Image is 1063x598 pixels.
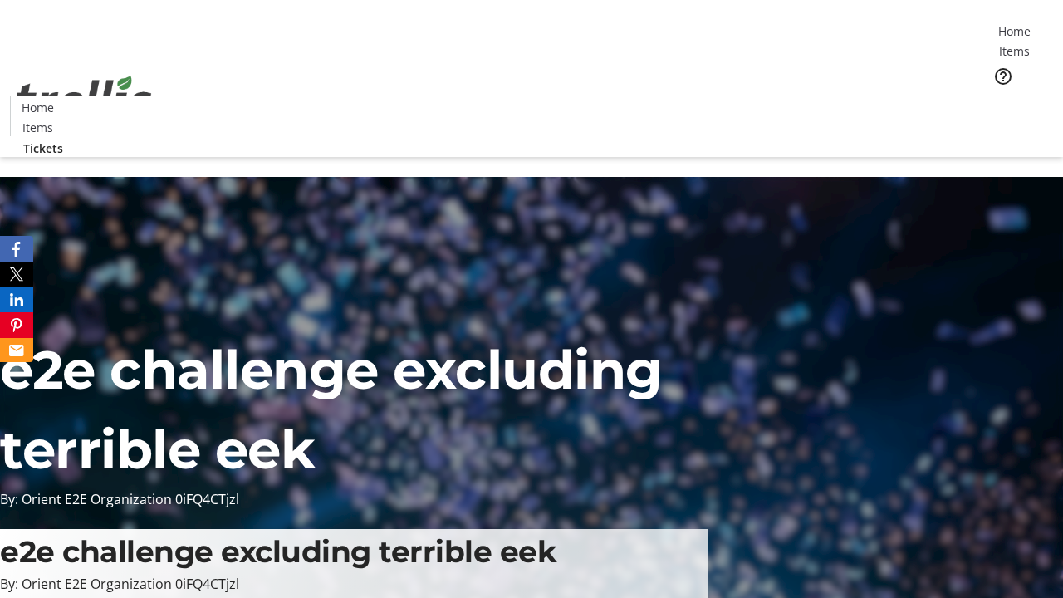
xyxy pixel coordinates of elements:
a: Tickets [987,96,1053,114]
span: Items [22,119,53,136]
button: Help [987,60,1020,93]
a: Items [11,119,64,136]
a: Tickets [10,140,76,157]
span: Home [998,22,1031,40]
span: Tickets [23,140,63,157]
img: Orient E2E Organization 0iFQ4CTjzl's Logo [10,57,158,140]
a: Home [987,22,1041,40]
span: Items [999,42,1030,60]
span: Home [22,99,54,116]
a: Items [987,42,1041,60]
a: Home [11,99,64,116]
span: Tickets [1000,96,1040,114]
